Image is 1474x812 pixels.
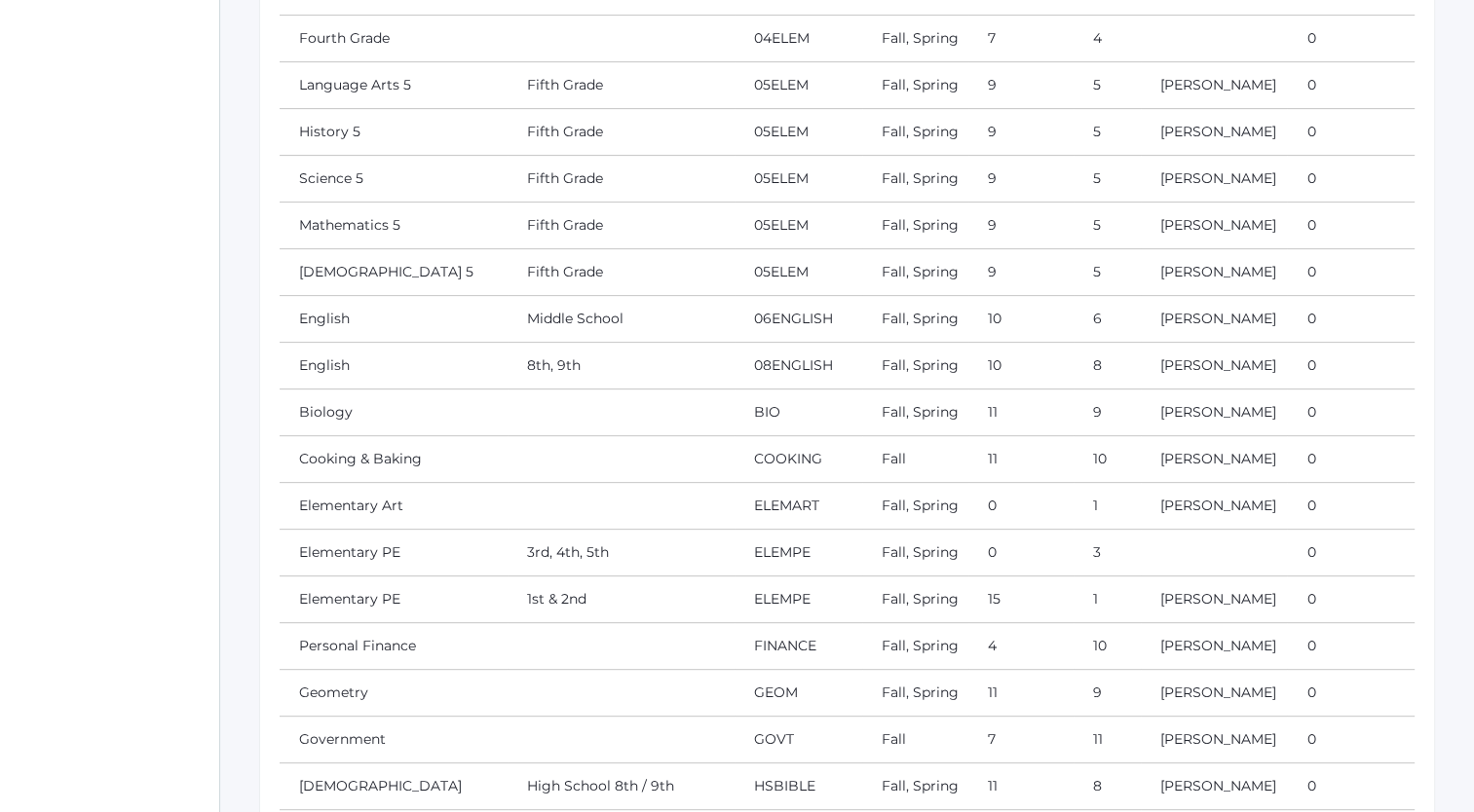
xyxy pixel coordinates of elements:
[862,717,968,763] td: Fall
[508,249,735,296] td: Fifth Grade
[862,670,968,717] td: Fall, Spring
[754,123,809,140] a: 05ELEM
[508,203,735,249] td: Fifth Grade
[862,296,968,343] td: Fall, Spring
[1074,483,1141,530] td: 1
[1074,763,1141,810] td: 8
[1074,623,1141,670] td: 10
[754,169,809,187] a: 05ELEM
[754,730,794,748] a: GOVT
[988,497,997,514] a: 0
[862,109,968,156] td: Fall, Spring
[299,543,400,561] a: Elementary PE
[862,576,968,623] td: Fall, Spring
[754,777,815,794] a: HSBIBLE
[862,623,968,670] td: Fall, Spring
[1306,310,1315,327] a: 0
[988,356,1002,374] a: 10
[1306,497,1315,514] a: 0
[1074,530,1141,576] td: 3
[299,169,363,187] a: Science 5
[299,216,400,234] a: Mathematics 5
[1074,343,1141,389] td: 8
[988,216,997,234] a: 9
[1306,590,1315,608] a: 0
[508,296,735,343] td: Middle School
[1074,389,1141,436] td: 9
[299,310,350,327] a: English
[299,76,411,93] a: Language Arts 5
[1074,16,1141,62] td: 4
[1074,436,1141,483] td: 10
[754,450,822,467] a: COOKING
[1160,637,1276,654] a: [PERSON_NAME]
[754,310,833,327] a: 06ENGLISH
[1306,356,1315,374] a: 0
[299,403,353,421] a: Biology
[862,763,968,810] td: Fall, Spring
[754,637,816,654] a: FINANCE
[299,683,368,701] a: Geometry
[1160,683,1276,701] a: [PERSON_NAME]
[1074,249,1141,296] td: 5
[754,403,780,421] a: BIO
[754,590,811,608] a: ELEMPE
[508,576,735,623] td: 1st & 2nd
[299,29,390,47] a: Fourth Grade
[754,497,819,514] a: ELEMART
[508,763,735,810] td: High School 8th / 9th
[862,389,968,436] td: Fall, Spring
[988,123,997,140] a: 9
[862,483,968,530] td: Fall, Spring
[1160,123,1276,140] a: [PERSON_NAME]
[1160,216,1276,234] a: [PERSON_NAME]
[754,263,809,280] a: 05ELEM
[1074,156,1141,203] td: 5
[1074,62,1141,109] td: 5
[299,123,360,140] a: History 5
[1306,263,1315,280] a: 0
[299,730,386,748] a: Government
[862,530,968,576] td: Fall, Spring
[508,62,735,109] td: Fifth Grade
[988,263,997,280] a: 9
[862,343,968,389] td: Fall, Spring
[299,777,462,794] a: [DEMOGRAPHIC_DATA]
[862,436,968,483] td: Fall
[862,156,968,203] td: Fall, Spring
[862,16,968,62] td: Fall, Spring
[1074,576,1141,623] td: 1
[299,497,403,514] a: Elementary Art
[1306,683,1315,701] a: 0
[1160,263,1276,280] a: [PERSON_NAME]
[1306,29,1315,47] a: 0
[1074,670,1141,717] td: 9
[988,730,996,748] a: 7
[1306,777,1315,794] a: 0
[1160,730,1276,748] a: [PERSON_NAME]
[988,683,998,701] a: 11
[508,530,735,576] td: 3rd, 4th, 5th
[1160,450,1276,467] a: [PERSON_NAME]
[988,777,998,794] a: 11
[1306,403,1315,421] a: 0
[1074,109,1141,156] td: 5
[988,637,997,654] a: 4
[754,29,810,47] a: 04ELEM
[1074,717,1141,763] td: 11
[299,356,350,374] a: English
[862,203,968,249] td: Fall, Spring
[1160,590,1276,608] a: [PERSON_NAME]
[1306,637,1315,654] a: 0
[988,403,998,421] a: 11
[988,590,1001,608] a: 15
[754,356,833,374] a: 08ENGLISH
[988,543,997,561] a: 0
[1160,169,1276,187] a: [PERSON_NAME]
[1306,76,1315,93] a: 0
[862,62,968,109] td: Fall, Spring
[1306,169,1315,187] a: 0
[1160,356,1276,374] a: [PERSON_NAME]
[299,450,422,467] a: Cooking & Baking
[754,216,809,234] a: 05ELEM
